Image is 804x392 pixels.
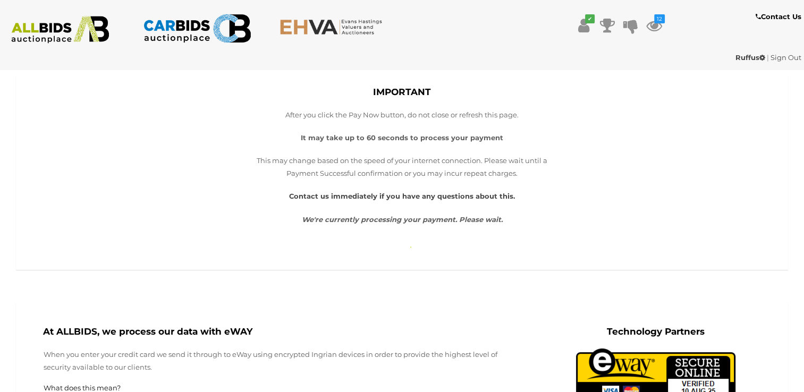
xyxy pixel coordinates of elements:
b: IMPORTANT [373,87,431,97]
i: ✔ [585,14,595,23]
b: Technology Partners [607,326,705,337]
strong: It may take up to 60 seconds to process your payment [301,133,503,142]
img: EHVA.com.au [280,19,388,35]
h5: What does this mean? [44,384,507,391]
strong: Ruffus [735,53,765,62]
p: This may change based on the speed of your internet connection. Please wait until a Payment Succe... [257,155,548,180]
a: Contact Us [756,11,804,23]
b: Contact Us [756,12,801,21]
p: After you click the Pay Now button, do not close or refresh this page. [257,109,548,121]
a: Contact us immediately if you have any questions about this. [289,192,515,200]
b: At ALLBIDS, we process our data with eWAY [43,326,252,337]
a: 12 [646,16,662,35]
a: Sign Out [771,53,801,62]
i: We're currently processing your payment. Please wait. [302,215,503,224]
span: | [767,53,769,62]
img: ALLBIDS.com.au [6,16,114,44]
a: ✔ [576,16,592,35]
p: When you enter your credit card we send it through to eWay using encrypted Ingrian devices in ord... [44,348,507,373]
i: 12 [654,14,665,23]
a: Ruffus [735,53,767,62]
img: CARBIDS.com.au [143,11,251,46]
